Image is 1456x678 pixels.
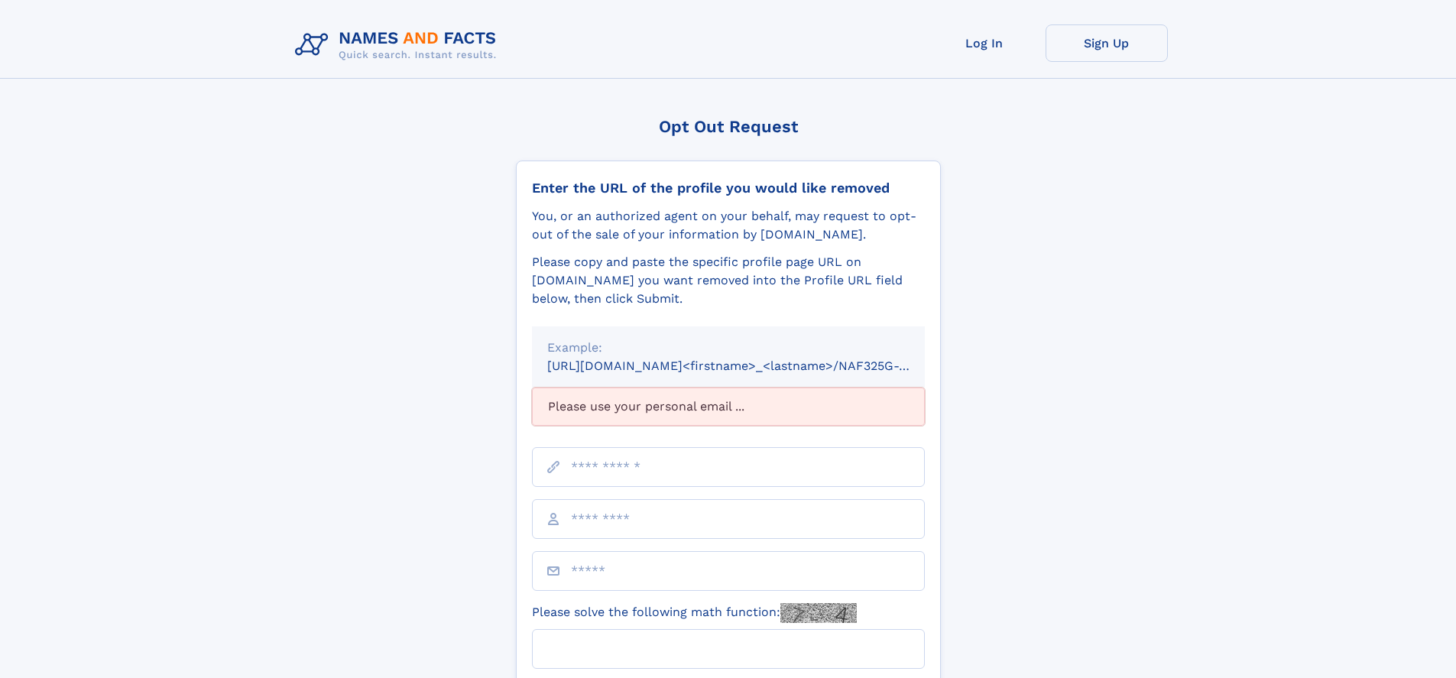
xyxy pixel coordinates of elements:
div: Please use your personal email ... [532,388,925,426]
img: Logo Names and Facts [289,24,509,66]
div: Example: [547,339,910,357]
label: Please solve the following math function: [532,603,857,623]
a: Log In [923,24,1046,62]
div: Enter the URL of the profile you would like removed [532,180,925,196]
a: Sign Up [1046,24,1168,62]
small: [URL][DOMAIN_NAME]<firstname>_<lastname>/NAF325G-xxxxxxxx [547,358,954,373]
div: You, or an authorized agent on your behalf, may request to opt-out of the sale of your informatio... [532,207,925,244]
div: Please copy and paste the specific profile page URL on [DOMAIN_NAME] you want removed into the Pr... [532,253,925,308]
div: Opt Out Request [516,117,941,136]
